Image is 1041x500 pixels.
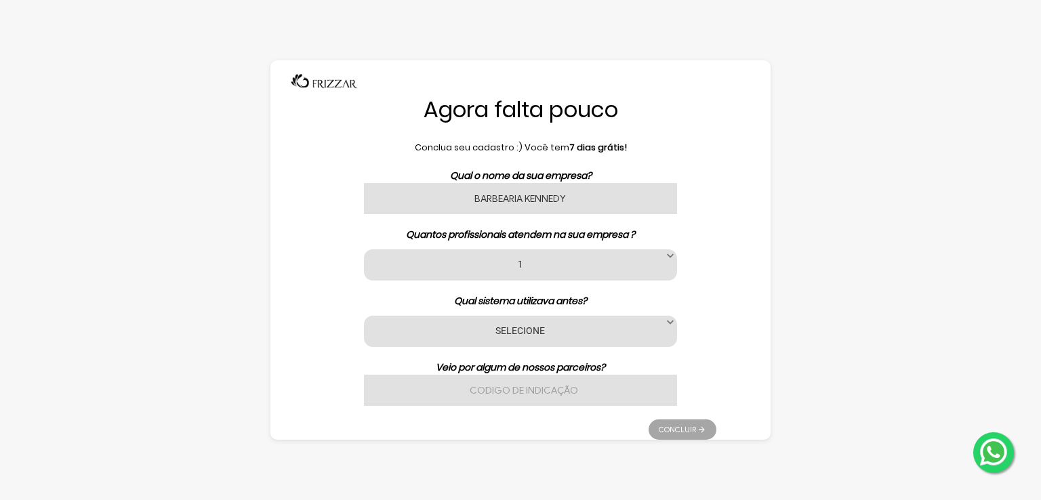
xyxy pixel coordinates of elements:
[649,413,716,440] ul: Pagination
[325,96,716,124] h1: Agora falta pouco
[381,257,660,270] label: 1
[325,360,716,375] p: Veio por algum de nossos parceiros?
[325,169,716,183] p: Qual o nome da sua empresa?
[569,141,627,154] b: 7 dias grátis!
[325,141,716,154] p: Conclua seu cadastro :) Você tem
[325,294,716,308] p: Qual sistema utilizava antes?
[977,436,1010,468] img: whatsapp.png
[325,228,716,242] p: Quantos profissionais atendem na sua empresa ?
[364,375,677,406] input: Codigo de indicação
[364,183,677,214] input: Nome da sua empresa
[381,324,660,337] label: SELECIONE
